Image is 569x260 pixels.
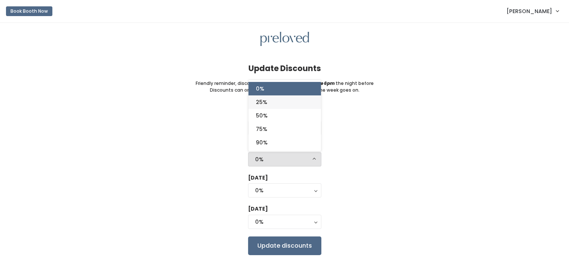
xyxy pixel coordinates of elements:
a: [PERSON_NAME] [499,3,566,19]
small: Friendly reminder, discounts need to be updated the night before [196,80,374,87]
label: [DATE] [248,174,268,182]
label: [DATE] [248,205,268,213]
div: 0% [255,155,314,163]
span: 25% [256,98,267,106]
button: 0% [248,215,321,229]
span: [PERSON_NAME] [507,7,552,15]
div: 0% [255,218,314,226]
button: Book Booth Now [6,6,52,16]
a: Book Booth Now [6,3,52,19]
button: 0% [248,152,321,166]
span: 75% [256,125,267,133]
i: before 6pm [309,80,335,86]
input: Update discounts [248,236,321,255]
img: preloved logo [260,32,309,46]
small: Discounts can only stay the same or go up as the week goes on. [210,87,360,94]
span: 90% [256,138,267,147]
h4: Update Discounts [248,64,321,73]
span: 0% [256,85,264,93]
span: 50% [256,111,267,120]
button: 0% [248,183,321,198]
div: 0% [255,186,314,195]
